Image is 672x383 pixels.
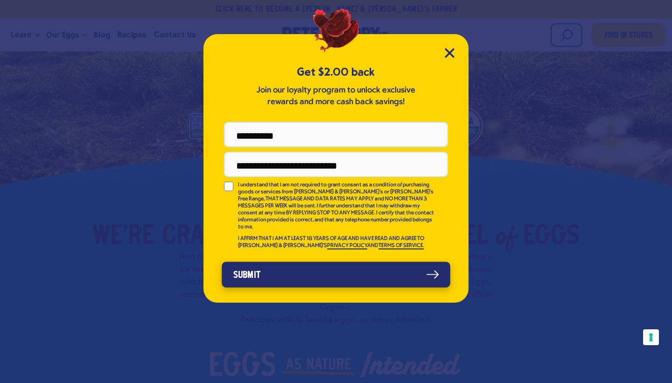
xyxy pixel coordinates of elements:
[378,243,423,249] a: TERMS OF SERVICE.
[224,64,448,80] h5: Get $2.00 back
[445,48,455,58] button: Close Modal
[238,235,435,249] p: I AFFIRM THAT I AM AT LEAST 18 YEARS OF AGE AND HAVE READ AND AGREE TO [PERSON_NAME] & [PERSON_NA...
[224,182,233,191] input: I understand that I am not required to grant consent as a condition of purchasing goods or servic...
[238,182,435,231] p: I understand that I am not required to grant consent as a condition of purchasing goods or servic...
[327,243,367,249] a: PRIVACY POLICY
[254,85,418,108] p: Join our loyalty program to unlock exclusive rewards and more cash back savings!
[643,329,659,345] button: Your consent preferences for tracking technologies
[222,262,450,287] button: Submit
